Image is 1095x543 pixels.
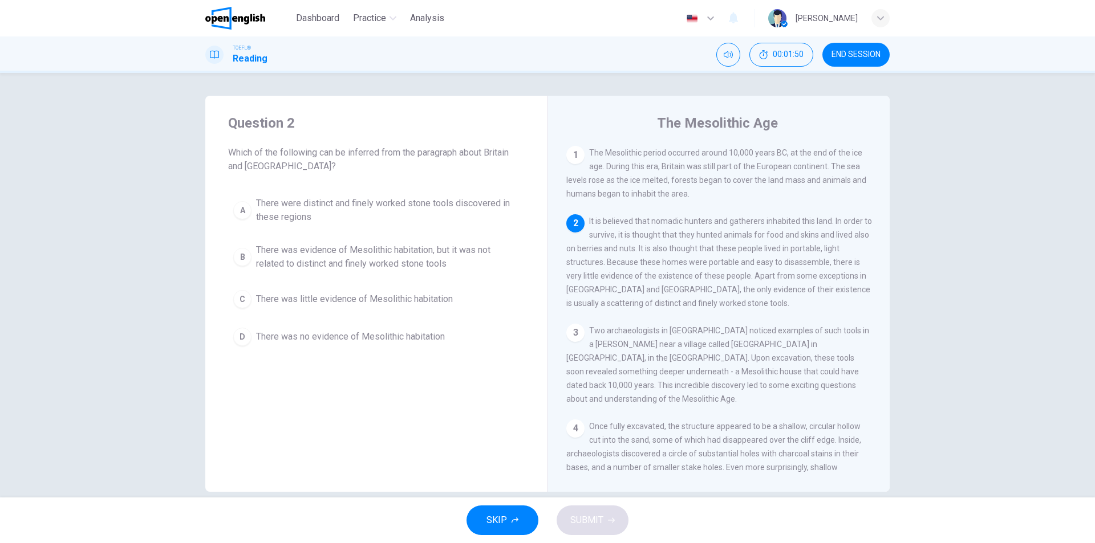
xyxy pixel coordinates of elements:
h1: Reading [233,52,267,66]
div: A [233,201,252,219]
button: AThere were distinct and finely worked stone tools discovered in these regions [228,191,525,229]
h4: The Mesolithic Age [657,114,778,132]
button: BThere was evidence of Mesolithic habitation, but it was not related to distinct and finely worke... [228,238,525,276]
img: Profile picture [768,9,786,27]
span: Once fully excavated, the structure appeared to be a shallow, circular hollow cut into the sand, ... [566,422,871,526]
button: DThere was no evidence of Mesolithic habitation [228,322,525,351]
button: 00:01:50 [749,43,813,67]
span: END SESSION [832,50,881,59]
button: Practice [348,8,401,28]
div: [PERSON_NAME] [796,11,858,25]
div: B [233,248,252,266]
button: Dashboard [291,8,344,28]
div: Mute [716,43,740,67]
button: SKIP [467,505,538,535]
span: Practice [353,11,386,25]
span: There was no evidence of Mesolithic habitation [256,330,445,344]
button: END SESSION [822,43,890,67]
span: Analysis [410,11,444,25]
div: 2 [566,214,585,232]
span: 00:01:50 [773,50,804,59]
h4: Question 2 [228,114,525,132]
div: 1 [566,146,585,164]
div: D [233,328,252,346]
button: CThere was little evidence of Mesolithic habitation [228,285,525,313]
a: OpenEnglish logo [205,7,291,30]
span: Dashboard [296,11,339,25]
img: en [685,14,699,23]
span: It is believed that nomadic hunters and gatherers inhabited this land. In order to survive, it is... [566,217,872,308]
div: Hide [749,43,813,67]
span: There were distinct and finely worked stone tools discovered in these regions [256,197,520,224]
button: Analysis [405,8,449,28]
span: SKIP [486,512,507,528]
span: There was little evidence of Mesolithic habitation [256,292,453,306]
div: 3 [566,324,585,342]
div: 4 [566,419,585,438]
span: Two archaeologists in [GEOGRAPHIC_DATA] noticed examples of such tools in a [PERSON_NAME] near a ... [566,326,869,403]
span: The Mesolithic period occurred around 10,000 years BC, at the end of the ice age. During this era... [566,148,866,198]
span: Which of the following can be inferred from the paragraph about Britain and [GEOGRAPHIC_DATA]? [228,146,525,173]
span: There was evidence of Mesolithic habitation, but it was not related to distinct and finely worked... [256,243,520,271]
img: OpenEnglish logo [205,7,265,30]
span: TOEFL® [233,44,251,52]
div: C [233,290,252,308]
